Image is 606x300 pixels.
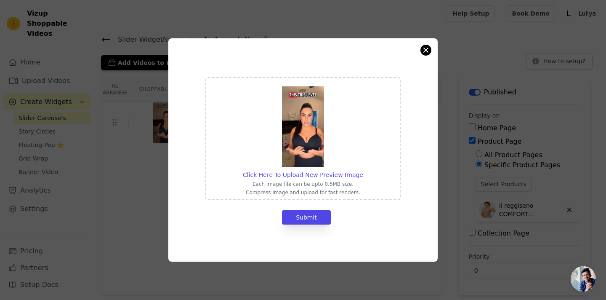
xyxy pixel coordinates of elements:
[282,86,324,167] img: preview
[243,181,363,187] p: Each image file can be upto 0.5MB size.
[282,210,331,225] button: Submit
[421,45,431,55] button: Close modal
[243,171,363,178] span: Click Here To Upload New Preview Image
[243,189,363,196] p: Compress image and upload for fast renders.
[571,266,596,292] div: Aprire la chat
